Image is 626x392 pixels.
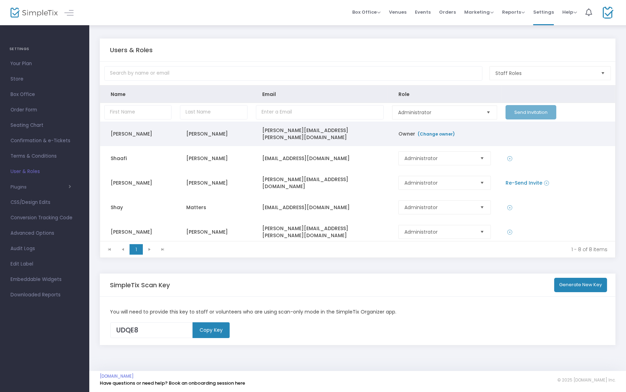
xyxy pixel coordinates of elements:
a: (Change owner) [417,131,455,137]
span: Page 1 [130,244,143,255]
span: Audit Logs [11,244,79,253]
span: Box Office [352,9,381,15]
td: [PERSON_NAME][EMAIL_ADDRESS][PERSON_NAME][DOMAIN_NAME] [252,122,388,146]
h4: SETTINGS [9,42,80,56]
span: Reports [502,9,525,15]
span: Events [415,3,431,21]
span: Advanced Options [11,229,79,238]
button: Select [477,176,487,190]
td: [PERSON_NAME] [100,171,176,195]
td: [EMAIL_ADDRESS][DOMAIN_NAME] [252,146,388,171]
span: Administrator [404,228,474,235]
span: Help [562,9,577,15]
span: Terms & Conditions [11,152,79,161]
kendo-pager-info: 1 - 8 of 8 items [174,246,607,253]
th: Role [388,85,501,103]
span: Administrator [404,179,474,186]
h5: Users & Roles [110,46,153,54]
span: Downloaded Reports [11,290,79,300]
span: Settings [533,3,554,21]
a: [DOMAIN_NAME] [100,373,134,379]
input: Enter a Email [256,105,384,119]
span: Conversion Tracking Code [11,213,79,222]
span: Orders [439,3,456,21]
span: © 2025 [DOMAIN_NAME] Inc. [557,377,615,383]
span: User & Roles [11,167,79,176]
span: Box Office [11,90,79,99]
div: You will need to provide this key to staff or volunteers who are using scan-only mode in the Simp... [107,308,609,316]
td: [PERSON_NAME][EMAIL_ADDRESS][PERSON_NAME][DOMAIN_NAME] [252,220,388,244]
th: Name [100,85,176,103]
td: [PERSON_NAME] [176,171,251,195]
input: Last Name [180,105,247,119]
td: [PERSON_NAME] [100,220,176,244]
td: [PERSON_NAME] [176,122,251,146]
a: Re-Send Invite [506,179,542,186]
td: Matters [176,195,251,220]
a: Have questions or need help? Book an onboarding session here [100,380,245,386]
span: Marketing [464,9,494,15]
h5: SimpleTix Scan Key [110,281,170,289]
td: [PERSON_NAME] [176,146,251,171]
button: Select [477,225,487,239]
m-button: Copy Key [193,322,230,338]
button: Select [598,67,608,80]
td: [PERSON_NAME] [176,220,251,244]
span: Administrator [404,155,474,162]
button: Generate New Key [554,278,607,292]
td: Shay [100,195,176,220]
input: Search by name or email [104,66,482,81]
td: Shaafi [100,146,176,171]
span: Confirmation & e-Tickets [11,136,79,145]
div: Data table [100,85,615,241]
button: Select [484,106,493,119]
td: [PERSON_NAME][EMAIL_ADDRESS][DOMAIN_NAME] [252,171,388,195]
td: [EMAIL_ADDRESS][DOMAIN_NAME] [252,195,388,220]
span: Your Plan [11,59,79,68]
button: Select [477,201,487,214]
span: Seating Chart [11,121,79,130]
span: Venues [389,3,406,21]
span: Administrator [404,204,474,211]
span: Owner [398,130,457,137]
button: Plugins [11,184,71,190]
span: Edit Label [11,260,79,269]
span: Embeddable Widgets [11,275,79,284]
th: Email [252,85,388,103]
span: Order Form [11,105,79,115]
button: Select [477,152,487,165]
td: [PERSON_NAME] [100,122,176,146]
span: Store [11,75,79,84]
input: First Name [104,105,172,119]
span: Staff Roles [495,70,595,77]
span: Administrator [398,109,480,116]
span: CSS/Design Edits [11,198,79,207]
